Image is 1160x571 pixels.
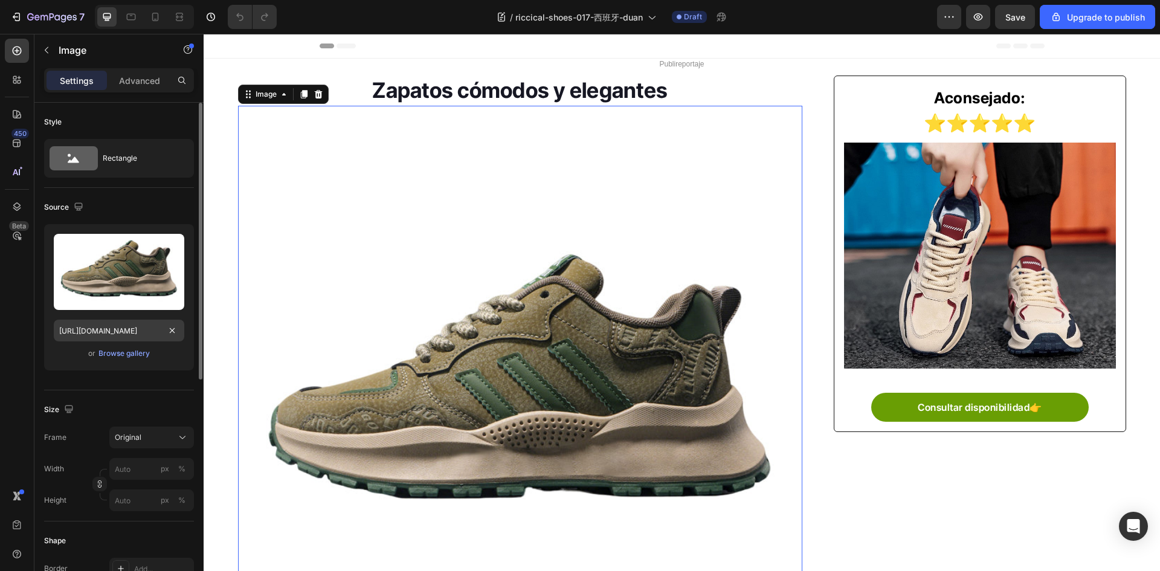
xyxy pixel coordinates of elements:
label: Height [44,495,66,506]
div: Open Intercom Messenger [1119,512,1148,541]
div: Undo/Redo [228,5,277,29]
button: % [158,493,172,508]
button: Original [109,427,194,448]
div: Beta [9,221,29,231]
button: Save [995,5,1035,29]
div: Size [44,402,76,418]
div: px [161,495,169,506]
span: or [88,346,95,361]
span: Save [1005,12,1025,22]
div: Image [50,55,76,66]
input: px% [109,458,194,480]
div: Upgrade to publish [1050,11,1145,24]
input: px% [109,489,194,511]
span: riccical-shoes-017-西班牙-duan [515,11,643,24]
p: 7 [79,10,85,24]
p: Image [59,43,161,57]
div: Rectangle [103,144,176,172]
div: Shape [44,535,66,546]
img: gempages_518231226549535907-aba5e761-9729-4bf2-9f86-e3e14191cb2b.jpg [640,109,912,335]
p: Consultar disponibilidad👉 [714,366,839,381]
button: % [158,462,172,476]
div: px [161,463,169,474]
button: px [175,462,189,476]
div: 450 [11,129,29,138]
label: Width [44,463,64,474]
strong: Aconsejado: [730,55,822,73]
label: Frame [44,432,66,443]
div: Browse gallery [98,348,150,359]
div: % [178,463,185,474]
div: % [178,495,185,506]
p: Advanced [119,74,160,87]
button: px [175,493,189,508]
div: Style [44,117,62,127]
iframe: Design area [204,34,1160,571]
input: https://example.com/image.jpg [54,320,184,341]
button: Browse gallery [98,347,150,360]
a: Consultar disponibilidad👉 [668,359,884,388]
span: Original [115,432,141,443]
span: Draft [684,11,702,22]
div: Source [44,199,86,216]
img: preview-image [54,234,184,310]
strong: ⭐⭐⭐⭐⭐ [720,79,832,99]
p: Settings [60,74,94,87]
span: / [510,11,513,24]
button: Upgrade to publish [1040,5,1155,29]
button: 7 [5,5,90,29]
